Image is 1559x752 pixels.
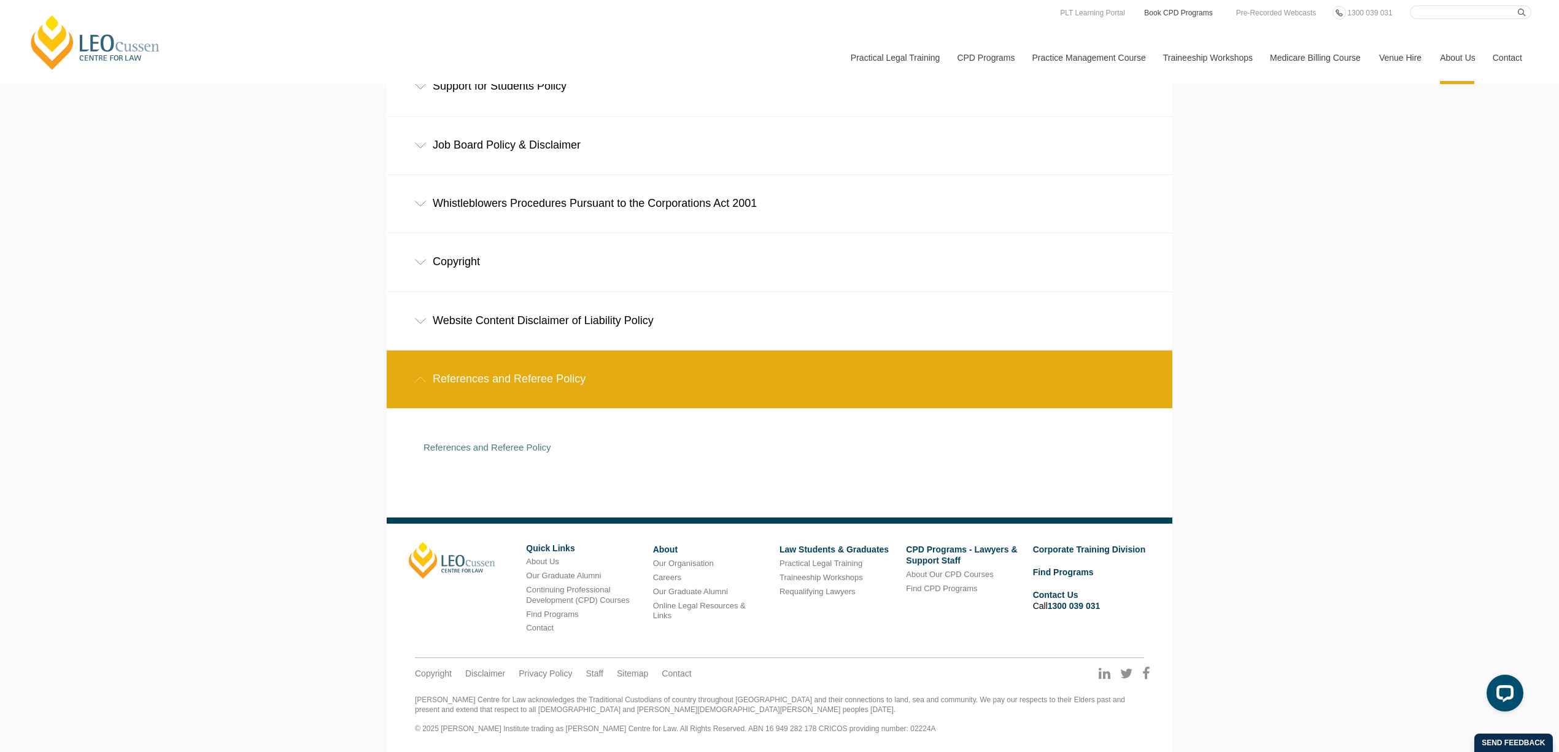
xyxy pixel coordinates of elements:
[1431,31,1484,84] a: About Us
[1484,31,1531,84] a: Contact
[906,545,1017,565] a: CPD Programs - Lawyers & Support Staff
[1057,6,1128,20] a: PLT Learning Portal
[906,584,977,593] a: Find CPD Programs
[617,668,648,679] a: Sitemap
[415,696,1144,734] div: [PERSON_NAME] Centre for Law acknowledges the Traditional Custodians of country throughout [GEOGR...
[526,585,629,605] a: Continuing Professional Development (CPD) Courses
[653,601,746,621] a: Online Legal Resources & Links
[424,442,551,452] a: References and Referee Policy
[415,668,452,679] a: Copyright
[653,573,681,582] a: Careers
[28,14,163,71] a: [PERSON_NAME] Centre for Law
[1033,590,1078,600] a: Contact Us
[387,117,1172,174] div: Job Board Policy & Disclaimer
[387,233,1172,290] div: Copyright
[779,587,856,596] a: Requalifying Lawyers
[1347,9,1392,17] span: 1300 039 031
[1033,587,1150,613] li: Call
[948,31,1023,84] a: CPD Programs
[387,175,1172,232] div: Whistleblowers Procedures Pursuant to the Corporations Act 2001
[653,545,678,554] a: About
[586,668,603,679] a: Staff
[906,570,993,579] a: About Our CPD Courses
[1048,601,1101,611] a: 1300 039 031
[1033,567,1094,577] a: Find Programs
[526,544,643,553] h6: Quick Links
[653,559,714,568] a: Our Organisation
[387,58,1172,115] div: Support for Students Policy
[1154,31,1261,84] a: Traineeship Workshops
[779,559,862,568] a: Practical Legal Training
[1143,6,1213,20] a: Book CPD Programs
[409,542,495,579] a: [PERSON_NAME]
[465,668,505,679] a: Disclaimer
[519,668,572,679] a: Privacy Policy
[526,571,601,580] a: Our Graduate Alumni
[387,351,1172,408] div: References and Referee Policy
[526,557,559,566] a: About Us
[779,545,889,554] a: Law Students & Graduates
[662,668,691,679] a: Contact
[653,587,728,596] a: Our Graduate Alumni
[1233,6,1320,20] a: Pre-Recorded Webcasts
[841,31,948,84] a: Practical Legal Training
[1370,31,1431,84] a: Venue Hire
[526,623,554,632] a: Contact
[387,292,1172,349] div: Website Content Disclaimer of Liability Policy
[1261,31,1370,84] a: Medicare Billing Course
[1344,6,1395,20] a: 1300 039 031
[1477,670,1528,721] iframe: LiveChat chat widget
[1023,31,1154,84] a: Practice Management Course
[526,610,578,619] a: Find Programs
[779,573,863,582] a: Traineeship Workshops
[1033,545,1146,554] a: Corporate Training Division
